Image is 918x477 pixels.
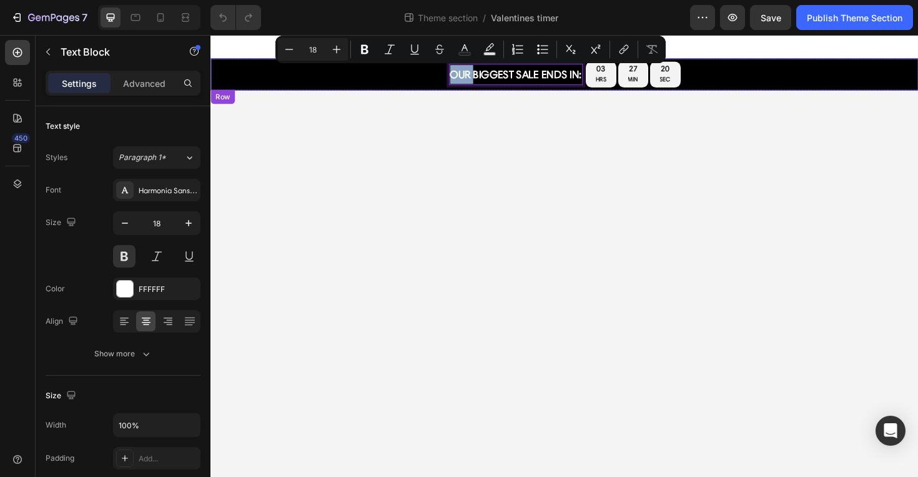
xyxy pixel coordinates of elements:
[491,11,558,24] span: Valentines timer
[61,44,167,59] p: Text Block
[442,31,453,41] div: 27
[415,11,480,24] span: Theme section
[139,185,197,196] div: Harmonia Sans W01 Regular
[12,133,30,143] div: 450
[139,284,197,295] div: FFFFFF
[876,416,906,446] div: Open Intercom Messenger
[408,41,419,53] p: HRS
[5,5,93,30] button: 7
[113,146,200,169] button: Paragraph 1*
[119,152,166,163] span: Paragraph 1*
[807,11,902,24] div: Publish Theme Section
[210,35,918,477] iframe: Design area
[442,41,453,53] p: MIN
[46,313,81,330] div: Align
[123,77,165,90] p: Advanced
[46,343,200,365] button: Show more
[46,121,80,132] div: Text style
[46,283,65,294] div: Color
[796,5,913,30] button: Publish Theme Section
[46,184,61,196] div: Font
[210,5,261,30] div: Undo/Redo
[761,13,781,23] span: Save
[476,31,487,41] div: 20
[476,41,487,53] p: SEC
[46,388,79,404] div: Size
[2,60,23,71] div: Row
[62,77,97,90] p: Settings
[94,348,152,360] div: Show more
[82,10,87,25] p: 7
[46,214,79,231] div: Size
[275,36,666,63] div: Editor contextual toolbar
[483,11,486,24] span: /
[46,419,66,431] div: Width
[114,414,200,436] input: Auto
[46,152,67,163] div: Styles
[750,5,791,30] button: Save
[139,453,197,464] div: Add...
[46,453,74,464] div: Padding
